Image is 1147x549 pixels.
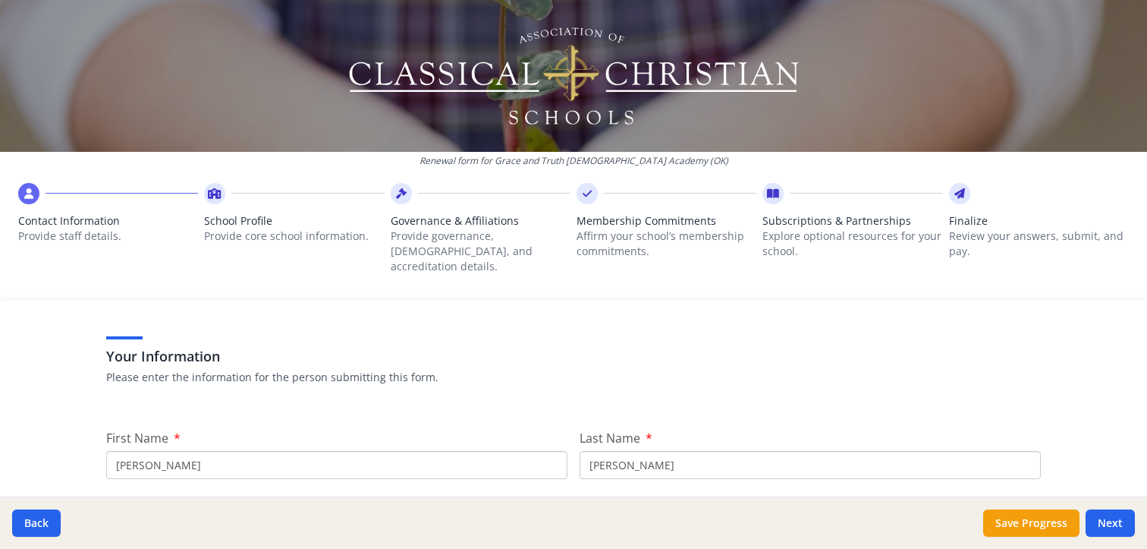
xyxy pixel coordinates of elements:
[1086,510,1135,537] button: Next
[106,345,1041,367] h3: Your Information
[577,229,756,259] p: Affirm your school’s membership commitments.
[391,229,570,274] p: Provide governance, [DEMOGRAPHIC_DATA], and accreditation details.
[949,229,1129,259] p: Review your answers, submit, and pay.
[204,229,384,244] p: Provide core school information.
[983,510,1079,537] button: Save Progress
[577,213,756,229] span: Membership Commitments
[106,370,1041,385] p: Please enter the information for the person submitting this form.
[762,213,942,229] span: Subscriptions & Partnerships
[12,510,61,537] button: Back
[762,229,942,259] p: Explore optional resources for your school.
[18,229,198,244] p: Provide staff details.
[347,23,801,129] img: Logo
[106,430,168,446] span: First Name
[204,213,384,229] span: School Profile
[391,213,570,229] span: Governance & Affiliations
[580,430,640,446] span: Last Name
[18,213,198,229] span: Contact Information
[949,213,1129,229] span: Finalize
